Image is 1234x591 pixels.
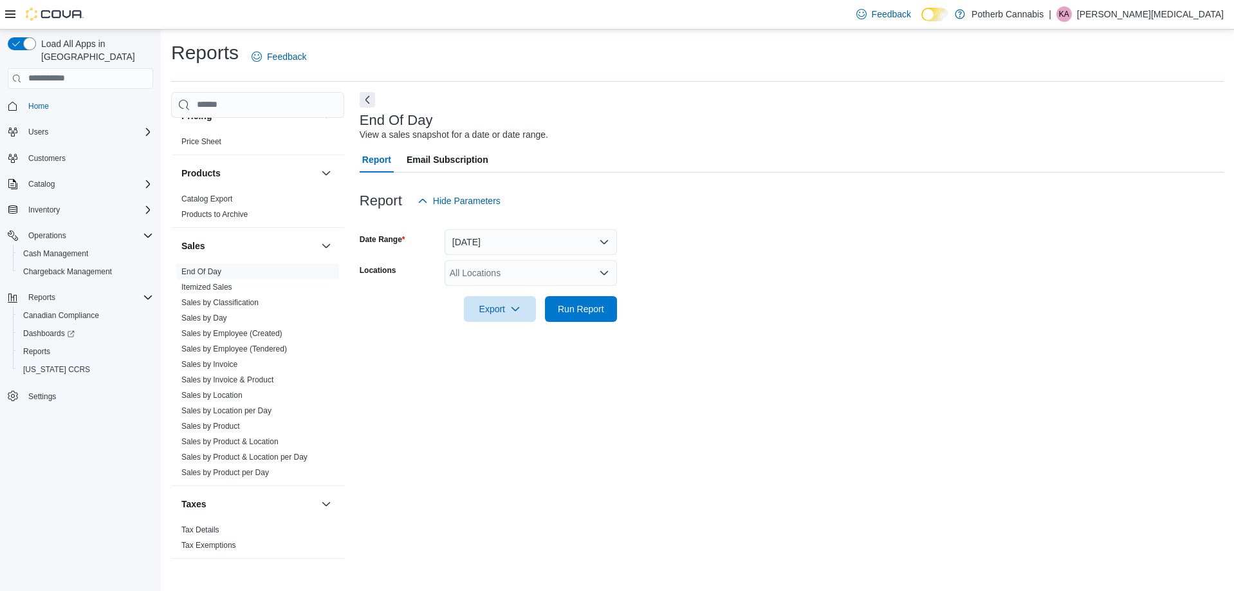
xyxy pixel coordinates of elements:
nav: Complex example [8,91,153,439]
span: Reports [28,292,55,303]
span: Sales by Employee (Created) [181,328,282,339]
button: Inventory [23,202,65,218]
div: Products [171,191,344,227]
button: Settings [3,386,158,405]
span: Operations [23,228,153,243]
button: Catalog [3,175,158,193]
span: Run Report [558,303,604,315]
span: Sales by Location per Day [181,406,272,416]
div: Taxes [171,522,344,558]
a: Sales by Employee (Tendered) [181,344,287,353]
button: Sales [318,238,334,254]
div: Sales [171,264,344,485]
a: [US_STATE] CCRS [18,362,95,377]
button: Inventory [3,201,158,219]
button: [US_STATE] CCRS [13,361,158,379]
a: Feedback [851,1,916,27]
a: Canadian Compliance [18,308,104,323]
span: Email Subscription [407,147,488,173]
a: Itemized Sales [181,283,232,292]
button: Reports [13,342,158,361]
span: Sales by Employee (Tendered) [181,344,287,354]
div: Pricing [171,134,344,155]
a: Sales by Location per Day [181,406,272,415]
span: Sales by Invoice & Product [181,375,273,385]
span: Home [28,101,49,111]
button: Products [181,167,316,180]
a: Price Sheet [181,137,221,146]
button: Sales [181,239,316,252]
a: Reports [18,344,55,359]
button: Reports [23,290,60,305]
a: Sales by Invoice & Product [181,375,273,384]
span: Dark Mode [921,21,922,22]
a: Tax Exemptions [181,541,236,550]
a: Catalog Export [181,194,232,203]
span: Reports [23,290,153,305]
span: Canadian Compliance [18,308,153,323]
a: Sales by Invoice [181,360,237,369]
span: Sales by Location [181,390,243,400]
span: Report [362,147,391,173]
p: [PERSON_NAME][MEDICAL_DATA] [1077,6,1224,22]
a: Customers [23,151,71,166]
span: Users [28,127,48,137]
div: Kareem Areola [1056,6,1072,22]
a: Sales by Classification [181,298,259,307]
span: Inventory [28,205,60,215]
span: Chargeback Management [23,267,112,277]
a: Feedback [246,44,311,70]
a: Sales by Day [181,314,227,323]
span: Hide Parameters [433,194,501,207]
a: Cash Management [18,246,93,261]
button: Users [23,124,53,140]
button: Taxes [181,498,316,511]
span: Export [472,296,528,322]
span: Feedback [872,8,911,21]
button: Pricing [318,108,334,124]
span: Reports [23,346,50,357]
h3: Sales [181,239,205,252]
button: Operations [3,227,158,245]
span: Feedback [267,50,306,63]
span: Tax Exemptions [181,540,236,550]
span: Home [23,98,153,114]
button: Catalog [23,176,60,192]
span: Canadian Compliance [23,310,99,321]
span: Catalog [23,176,153,192]
span: Catalog [28,179,55,189]
a: Tax Details [181,525,219,534]
button: Home [3,97,158,115]
a: Dashboards [13,324,158,342]
span: Sales by Day [181,313,227,323]
a: End Of Day [181,267,221,276]
a: Settings [23,389,61,404]
span: End Of Day [181,267,221,277]
span: Inventory [23,202,153,218]
h3: Taxes [181,498,207,511]
span: Sales by Invoice [181,359,237,370]
button: Operations [23,228,71,243]
span: Users [23,124,153,140]
button: Reports [3,288,158,306]
a: Home [23,98,54,114]
span: Sales by Product [181,421,240,431]
span: Dashboards [23,328,75,339]
span: Price Sheet [181,136,221,147]
label: Date Range [360,234,405,245]
label: Locations [360,265,396,276]
span: Tax Details [181,525,219,535]
a: Sales by Location [181,391,243,400]
h1: Reports [171,40,239,66]
button: Taxes [318,496,334,512]
span: Washington CCRS [18,362,153,377]
button: [DATE] [445,229,617,255]
a: Sales by Product & Location per Day [181,453,308,462]
h3: Products [181,167,221,180]
span: Products to Archive [181,209,248,220]
span: [US_STATE] CCRS [23,364,90,375]
a: Sales by Product [181,422,240,431]
span: Settings [28,391,56,402]
a: Sales by Product per Day [181,468,269,477]
button: Export [464,296,536,322]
